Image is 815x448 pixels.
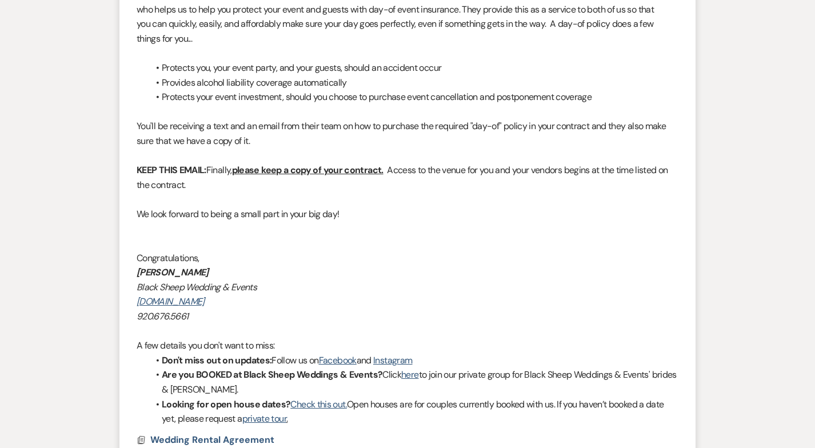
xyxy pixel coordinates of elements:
[206,164,232,176] span: Finally,
[137,164,668,191] span: Access to the venue for you and your vendors begins at the time listed on the contract.
[319,354,357,366] a: Facebook
[148,61,678,75] li: Protects you, your event party, and your guests, should an accident occur
[137,310,188,322] em: 920.676.5661
[137,164,206,176] strong: KEEP THIS EMAIL:
[148,75,678,90] li: Provides alcohol liability coverage automatically
[150,433,277,447] button: Wedding Rental Agreement
[137,266,209,278] em: [PERSON_NAME]
[357,354,371,366] span: and
[137,339,274,351] span: A few details you don't want to miss:
[162,369,382,381] strong: Are you BOOKED at Black Sheep Weddings & Events?
[162,354,271,366] strong: Don't miss out on updates:
[401,369,418,381] a: here
[286,413,287,425] u: .
[137,208,339,220] span: We look forward to being a small part in your big day!
[290,398,345,410] a: Check this out
[382,369,401,381] span: Click
[137,120,666,147] span: You'll be receiving a text and an email from their team on how to purchase the required "day-of" ...
[137,295,205,307] a: [DOMAIN_NAME]
[162,398,664,425] span: Open houses are for couples currently booked with us. If you haven’t booked a date yet, please re...
[232,164,383,176] u: please keep a copy of your contract.
[162,398,290,410] strong: Looking for open house dates?
[373,354,412,366] a: Instagram
[162,369,677,395] span: to join our private group for Black Sheep Weddings & Events' brides & [PERSON_NAME].
[137,252,199,264] span: Congratulations,
[242,413,286,425] a: private tour
[137,281,257,293] em: Black Sheep Wedding & Events
[150,434,274,446] span: Wedding Rental Agreement
[148,90,678,105] li: Protects your event investment, should you choose to purchase event cancellation and postponement...
[271,354,318,366] span: Follow us on
[346,398,347,410] a: .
